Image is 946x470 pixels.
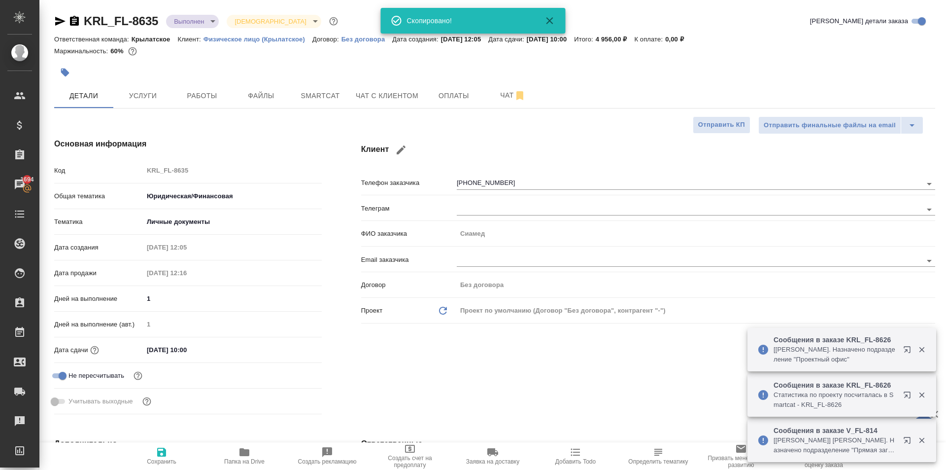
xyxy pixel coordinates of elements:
p: Физическое лицо (Крылатское) [203,36,312,43]
button: Отправить финальные файлы на email [758,116,901,134]
span: Создать счет на предоплату [374,455,445,469]
p: 4 956,00 ₽ [596,36,635,43]
p: Дата создания: [392,36,440,43]
p: [DATE] 10:00 [527,36,574,43]
button: Выбери, если сб и вс нужно считать рабочими днями для выполнения заказа. [140,395,153,408]
input: Пустое поле [143,266,230,280]
button: Open [922,254,936,268]
button: Закрыть [912,345,932,354]
input: Пустое поле [457,278,935,292]
p: К оплате: [634,36,665,43]
p: Дата создания [54,243,143,253]
button: Заявка на доставку [451,442,534,470]
button: Призвать менеджера по развитию [700,442,782,470]
p: [DATE] 12:05 [441,36,489,43]
input: Пустое поле [143,317,322,331]
p: ФИО заказчика [361,229,457,239]
button: Добавить Todo [534,442,617,470]
p: Крылатское [132,36,178,43]
h4: Основная информация [54,138,322,150]
button: Включи, если не хочешь, чтобы указанная дата сдачи изменилась после переставления заказа в 'Подтв... [132,369,144,382]
button: Закрыть [912,391,932,399]
span: Чат с клиентом [356,90,418,102]
a: Без договора [341,35,393,43]
button: Создать счет на предоплату [369,442,451,470]
button: Выполнен [171,17,207,26]
p: [[PERSON_NAME]] [PERSON_NAME]. Назначено подразделение "Прямая загрузка (шаблонные документы)" [774,435,897,455]
button: Скопировать ссылку [68,15,80,27]
button: Открыть в новой вкладке [897,431,921,454]
span: Создать рекламацию [298,458,357,465]
button: Open [922,177,936,191]
h4: Ответственные [361,438,935,450]
p: Тематика [54,217,143,227]
span: [PERSON_NAME] детали заказа [810,16,908,26]
span: Отправить КП [698,119,745,131]
p: Маржинальность: [54,47,110,55]
p: 60% [110,47,126,55]
p: 0,00 ₽ [665,36,691,43]
p: Телефон заказчика [361,178,457,188]
span: Призвать менеджера по развитию [706,455,777,469]
p: Дней на выполнение [54,294,143,304]
button: Папка на Drive [203,442,286,470]
span: Оплаты [430,90,477,102]
a: KRL_FL-8635 [84,14,158,28]
span: Детали [60,90,107,102]
input: ✎ Введи что-нибудь [143,291,322,306]
a: 1694 [2,172,37,197]
button: Сохранить [120,442,203,470]
p: Без договора [341,36,393,43]
span: Smartcat [297,90,344,102]
span: Не пересчитывать [68,371,124,381]
p: Ответственная команда: [54,36,132,43]
p: Сообщения в заказе V_FL-814 [774,426,897,435]
p: Итого: [574,36,595,43]
svg: Отписаться [514,90,526,102]
span: Чат [489,89,537,102]
div: Личные документы [143,214,322,230]
button: Добавить тэг [54,62,76,83]
button: Открыть в новой вкладке [897,385,921,409]
p: Cтатистика по проекту посчиталась в Smartcat - KRL_FL-8626 [774,390,897,410]
button: Если добавить услуги и заполнить их объемом, то дата рассчитается автоматически [88,344,101,357]
span: Добавить Todo [555,458,596,465]
p: Договор: [312,36,341,43]
button: Отправить КП [693,116,750,134]
p: [[PERSON_NAME]. Назначено подразделение "Проектный офис" [774,345,897,364]
p: Дата сдачи [54,345,88,355]
span: Отправить финальные файлы на email [764,120,896,131]
p: Общая тематика [54,191,143,201]
p: Проект [361,306,383,316]
button: Скопировать ссылку для ЯМессенджера [54,15,66,27]
span: Учитывать выходные [68,397,133,406]
span: 1694 [14,175,39,184]
p: Клиент: [177,36,203,43]
button: Закрыть [912,436,932,445]
p: Дней на выполнение (авт.) [54,320,143,329]
p: Код [54,166,143,176]
button: Доп статусы указывают на важность/срочность заказа [327,15,340,28]
input: Пустое поле [143,163,322,178]
button: [DEMOGRAPHIC_DATA] [232,17,309,26]
span: Работы [178,90,226,102]
span: Папка на Drive [224,458,265,465]
div: Юридическая/Финансовая [143,188,322,205]
span: Определить тематику [628,458,688,465]
input: Пустое поле [457,226,935,241]
p: Договор [361,280,457,290]
input: ✎ Введи что-нибудь [143,343,230,357]
input: Пустое поле [143,240,230,254]
p: Сообщения в заказе KRL_FL-8626 [774,335,897,345]
p: Дата продажи [54,268,143,278]
span: Услуги [119,90,167,102]
button: Закрыть [538,15,562,27]
button: Open [922,203,936,217]
span: Заявка на доставку [466,458,519,465]
p: Сообщения в заказе KRL_FL-8626 [774,380,897,390]
button: Создать рекламацию [286,442,369,470]
p: Дата сдачи: [488,36,526,43]
span: Файлы [237,90,285,102]
p: Email заказчика [361,255,457,265]
div: Скопировано! [407,16,530,26]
